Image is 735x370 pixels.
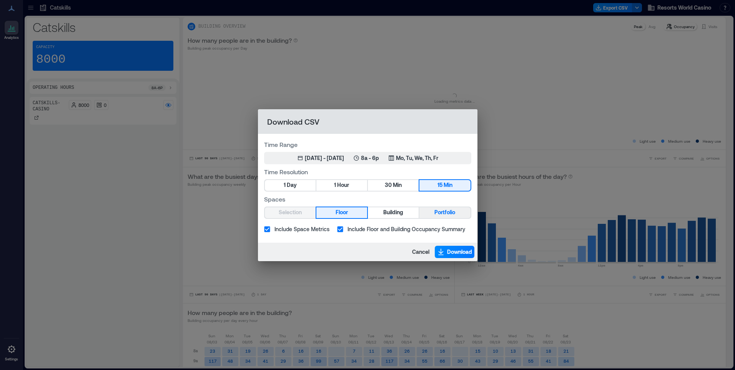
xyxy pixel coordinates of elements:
span: 1 [284,180,286,190]
h2: Download CSV [258,109,477,134]
button: Building [368,207,419,218]
label: Time Resolution [264,167,471,176]
span: 1 [334,180,336,190]
button: 1 Hour [316,180,367,191]
span: Hour [337,180,349,190]
button: Cancel [410,246,432,258]
span: Download [447,248,472,256]
span: 30 [385,180,392,190]
span: Floor [336,208,348,217]
label: Time Range [264,140,471,149]
span: Min [393,180,402,190]
label: Spaces [264,195,471,203]
button: Portfolio [419,207,470,218]
div: [DATE] - [DATE] [305,154,344,162]
p: Mo, Tu, We, Th, Fr [396,154,438,162]
span: Day [287,180,297,190]
span: Min [444,180,452,190]
button: 30 Min [368,180,419,191]
span: Include Space Metrics [274,225,329,233]
button: 1 Day [265,180,316,191]
button: [DATE] - [DATE]8a - 6pMo, Tu, We, Th, Fr [264,152,471,164]
span: Cancel [412,248,429,256]
button: Download [435,246,474,258]
span: Include Floor and Building Occupancy Summary [348,225,465,233]
button: 15 Min [419,180,470,191]
span: Portfolio [434,208,455,217]
button: Floor [316,207,367,218]
span: 15 [437,180,442,190]
p: 8a - 6p [361,154,379,162]
span: Building [383,208,403,217]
